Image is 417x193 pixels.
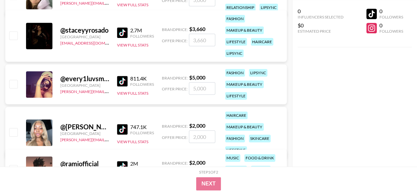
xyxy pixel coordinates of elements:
[60,136,158,142] a: [PERSON_NAME][EMAIL_ADDRESS][DOMAIN_NAME]
[130,82,154,87] div: Followers
[130,160,154,167] div: 2M
[225,15,245,22] div: fashion
[162,124,188,129] span: Brand Price:
[130,27,154,34] div: 2.7M
[225,112,248,119] div: haircare
[117,124,128,135] img: TikTok
[251,38,273,46] div: haircare
[225,80,264,88] div: makeup & beauty
[199,170,218,175] div: Step 1 of 2
[130,124,154,130] div: 747.1K
[117,27,128,38] img: TikTok
[298,29,343,34] div: Estimated Price
[251,166,271,173] div: fashion
[189,26,205,32] strong: $ 3,660
[225,4,255,11] div: relationship
[225,92,247,100] div: lifestyle
[249,69,267,77] div: lipsync
[225,166,247,173] div: lifestyle
[60,39,127,46] a: [EMAIL_ADDRESS][DOMAIN_NAME]
[379,8,403,15] div: 0
[130,34,154,39] div: Followers
[196,177,221,190] button: Next
[225,154,240,162] div: music
[225,69,245,77] div: fashion
[225,135,245,142] div: fashion
[225,146,247,154] div: lifestyle
[60,34,109,39] div: [GEOGRAPHIC_DATA]
[162,161,188,166] span: Brand Price:
[298,8,343,15] div: 0
[225,123,264,131] div: makeup & beauty
[189,130,215,143] input: 2,000
[60,123,109,131] div: @ [PERSON_NAME].tiara1
[117,91,148,96] button: View Full Stats
[259,4,278,11] div: lipsync
[298,15,343,19] div: Influencers Selected
[60,75,109,83] div: @ every1luvsmia._
[189,159,205,166] strong: $ 2,000
[162,86,188,91] span: Offer Price:
[117,161,128,172] img: TikTok
[225,38,247,46] div: lifestyle
[117,76,128,86] img: TikTok
[117,139,148,144] button: View Full Stats
[249,135,271,142] div: skincare
[225,26,264,34] div: makeup & beauty
[189,34,215,46] input: 3,660
[244,154,275,162] div: food & drink
[189,122,205,129] strong: $ 2,000
[189,82,215,95] input: 5,000
[379,15,403,19] div: Followers
[162,76,188,80] span: Brand Price:
[225,49,244,57] div: lipsync
[162,135,188,140] span: Offer Price:
[60,160,109,168] div: @ ramiofficial
[60,26,109,34] div: @ staceyyrosado
[379,29,403,34] div: Followers
[60,88,158,94] a: [PERSON_NAME][EMAIL_ADDRESS][DOMAIN_NAME]
[384,160,409,185] iframe: Drift Widget Chat Controller
[117,43,148,48] button: View Full Stats
[162,27,188,32] span: Brand Price:
[189,74,205,80] strong: $ 5,000
[130,75,154,82] div: 811.4K
[298,22,343,29] div: $0
[379,22,403,29] div: 0
[117,2,148,7] button: View Full Stats
[60,131,109,136] div: [GEOGRAPHIC_DATA]
[60,83,109,88] div: [GEOGRAPHIC_DATA]
[130,130,154,135] div: Followers
[162,38,188,43] span: Offer Price:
